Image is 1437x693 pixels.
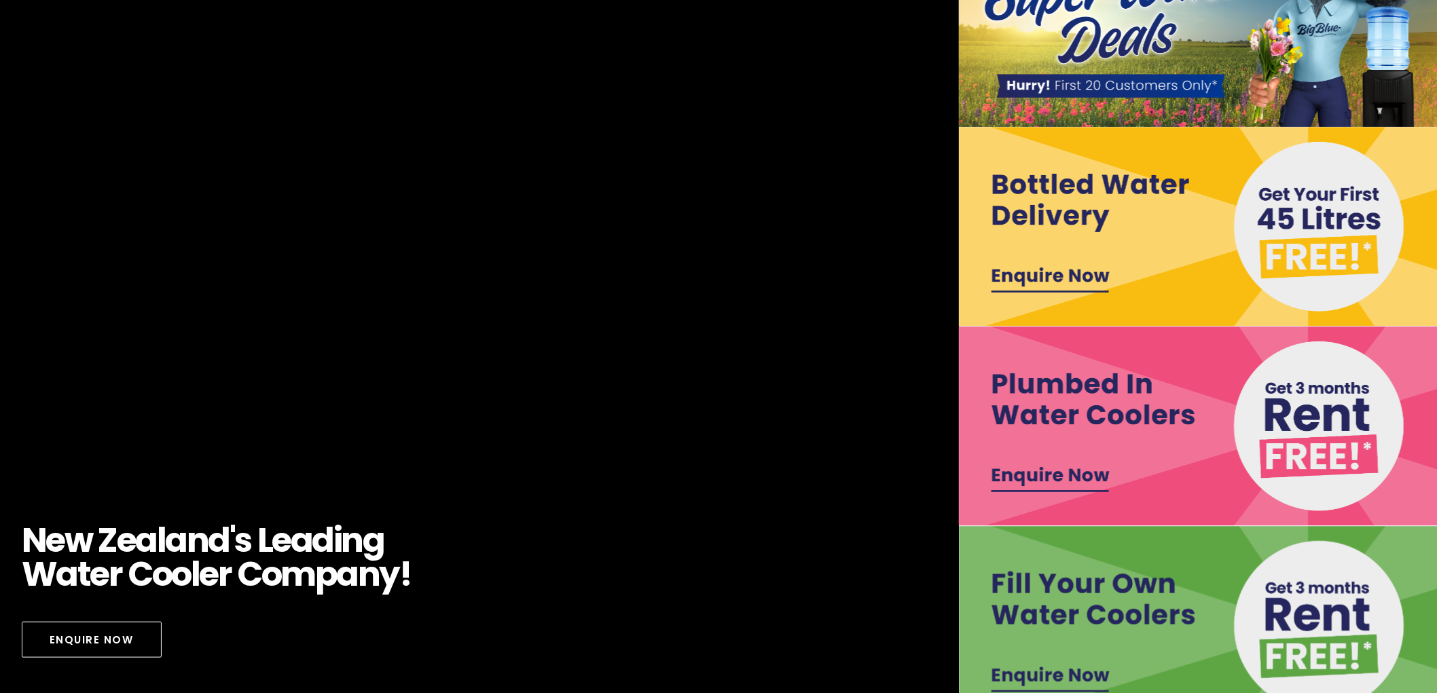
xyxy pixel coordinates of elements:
span: a [56,557,78,591]
span: C [237,557,261,591]
a: Enquire Now [22,622,162,658]
span: r [218,557,232,591]
span: o [171,557,191,591]
span: n [341,523,363,557]
span: ! [399,557,412,591]
span: C [128,557,152,591]
span: l [157,523,166,557]
span: g [363,523,384,557]
span: W [22,557,56,591]
span: N [22,523,46,557]
span: Z [98,523,117,557]
span: n [358,557,380,591]
span: o [261,557,281,591]
span: p [315,557,337,591]
span: i [333,523,342,557]
span: e [199,557,218,591]
span: e [90,557,109,591]
iframe: Chatbot [1347,603,1418,674]
span: e [46,523,65,557]
span: s [234,523,251,557]
span: l [191,557,200,591]
span: w [65,523,92,557]
span: r [109,557,122,591]
span: ' [230,523,235,557]
span: t [77,557,90,591]
span: a [135,523,157,557]
span: d [208,523,230,557]
span: a [336,557,358,591]
span: y [379,557,399,591]
span: L [257,523,272,557]
span: a [291,523,312,557]
span: e [272,523,291,557]
span: n [187,523,208,557]
span: a [165,523,187,557]
span: o [152,557,172,591]
span: m [280,557,315,591]
span: e [117,523,136,557]
span: d [312,523,333,557]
